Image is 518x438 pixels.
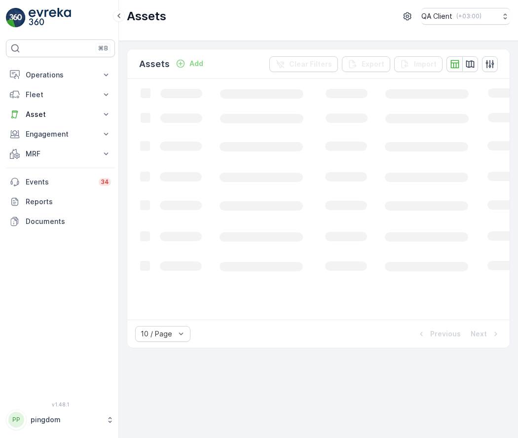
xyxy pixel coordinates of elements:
[31,415,101,425] p: pingdom
[394,56,443,72] button: Import
[6,105,115,124] button: Asset
[26,197,111,207] p: Reports
[6,124,115,144] button: Engagement
[430,329,461,339] p: Previous
[6,65,115,85] button: Operations
[101,178,109,186] p: 34
[6,144,115,164] button: MRF
[6,172,115,192] a: Events34
[421,8,510,25] button: QA Client(+03:00)
[6,401,115,407] span: v 1.48.1
[269,56,338,72] button: Clear Filters
[6,8,26,28] img: logo
[8,412,24,428] div: PP
[26,149,95,159] p: MRF
[415,328,462,340] button: Previous
[26,177,93,187] p: Events
[6,85,115,105] button: Fleet
[6,212,115,231] a: Documents
[414,59,437,69] p: Import
[6,409,115,430] button: PPpingdom
[98,44,108,52] p: ⌘B
[26,217,111,226] p: Documents
[289,59,332,69] p: Clear Filters
[471,329,487,339] p: Next
[456,12,481,20] p: ( +03:00 )
[470,328,502,340] button: Next
[139,57,170,71] p: Assets
[29,8,71,28] img: logo_light-DOdMpM7g.png
[172,58,207,70] button: Add
[342,56,390,72] button: Export
[6,192,115,212] a: Reports
[362,59,384,69] p: Export
[189,59,203,69] p: Add
[26,70,95,80] p: Operations
[127,8,166,24] p: Assets
[421,11,452,21] p: QA Client
[26,129,95,139] p: Engagement
[26,109,95,119] p: Asset
[26,90,95,100] p: Fleet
